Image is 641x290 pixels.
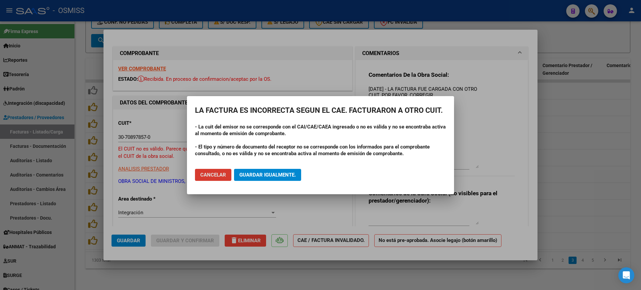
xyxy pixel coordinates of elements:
div: Open Intercom Messenger [618,267,634,283]
strong: - El tipo y número de documento del receptor no se corresponde con los informados para el comprob... [195,144,430,157]
span: Cancelar [200,172,226,178]
h2: LA FACTURA ES INCORRECTA SEGUN EL CAE. FACTURARON A OTRO CUIT. [195,104,446,117]
button: Guardar igualmente. [234,169,301,181]
span: Guardar igualmente. [239,172,296,178]
strong: - La cuit del emisor no se corresponde con el CAI/CAE/CAEA ingresado o no es válida y no se encon... [195,124,446,136]
button: Cancelar [195,169,231,181]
